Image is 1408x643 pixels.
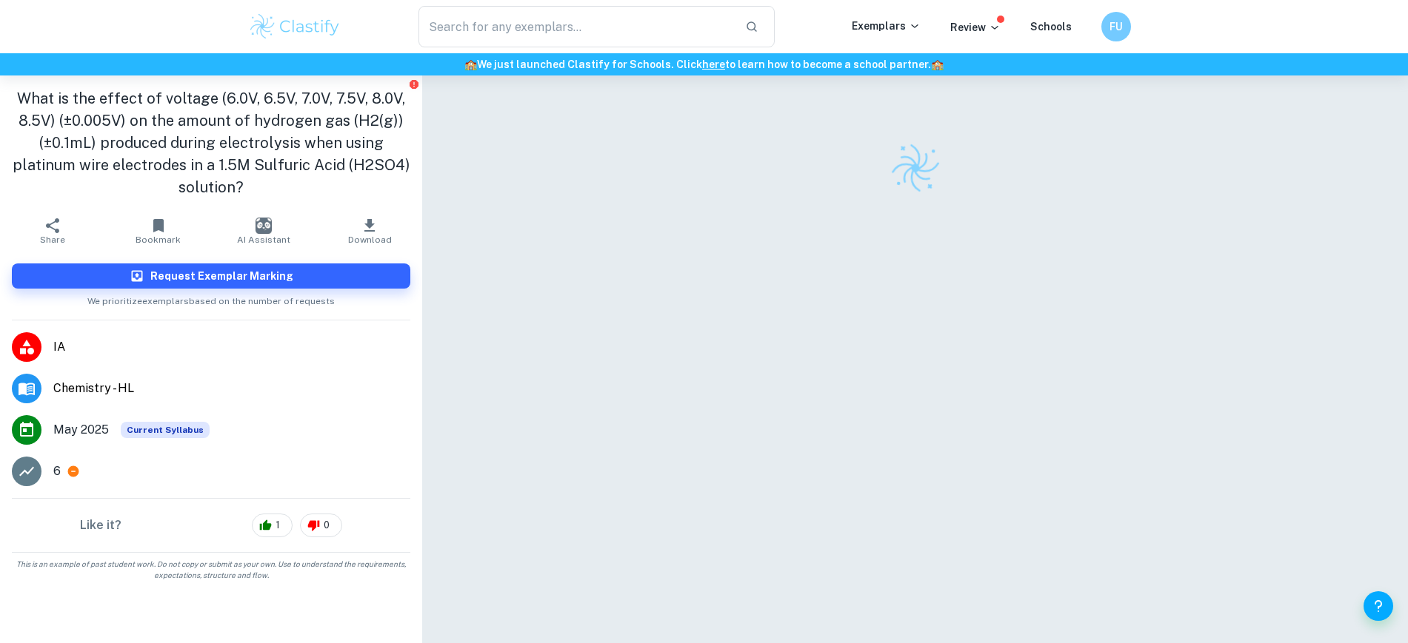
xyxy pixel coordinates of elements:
span: 0 [316,518,338,533]
h1: What is the effect of voltage (6.0V, 6.5V, 7.0V, 7.5V, 8.0V, 8.5V) (±0.005V) on the amount of hyd... [12,87,410,198]
span: Chemistry - HL [53,380,410,397]
span: This is an example of past student work. Do not copy or submit as your own. Use to understand the... [6,559,416,581]
a: Schools [1030,21,1072,33]
span: Share [40,235,65,245]
h6: We just launched Clastify for Schools. Click to learn how to become a school partner. [3,56,1405,73]
button: Report issue [408,78,419,90]
a: here [702,58,725,70]
button: Request Exemplar Marking [12,263,410,289]
h6: FU [1107,18,1124,35]
span: Bookmark [136,235,181,245]
h6: Request Exemplar Marking [150,268,293,284]
img: AI Assistant [256,218,272,234]
button: Bookmark [106,210,212,252]
div: This exemplar is based on the current syllabus. Feel free to refer to it for inspiration/ideas wh... [121,422,210,438]
span: IA [53,338,410,356]
span: May 2025 [53,421,109,439]
button: Help and Feedback [1364,591,1393,621]
img: Clastify logo [887,140,944,196]
span: 🏫 [931,58,944,70]
span: We prioritize exemplars based on the number of requests [87,289,335,308]
span: Download [348,235,392,245]
img: Clastify logo [248,12,342,41]
span: Current Syllabus [121,422,210,438]
div: 1 [252,514,293,537]
div: 0 [300,514,342,537]
button: FU [1101,12,1131,41]
span: 1 [267,518,288,533]
h6: Like it? [80,516,121,534]
p: 6 [53,462,61,480]
button: AI Assistant [211,210,317,252]
span: AI Assistant [237,235,290,245]
p: Review [950,19,1001,36]
input: Search for any exemplars... [418,6,734,47]
button: Download [317,210,423,252]
span: 🏫 [464,58,477,70]
p: Exemplars [852,18,921,34]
